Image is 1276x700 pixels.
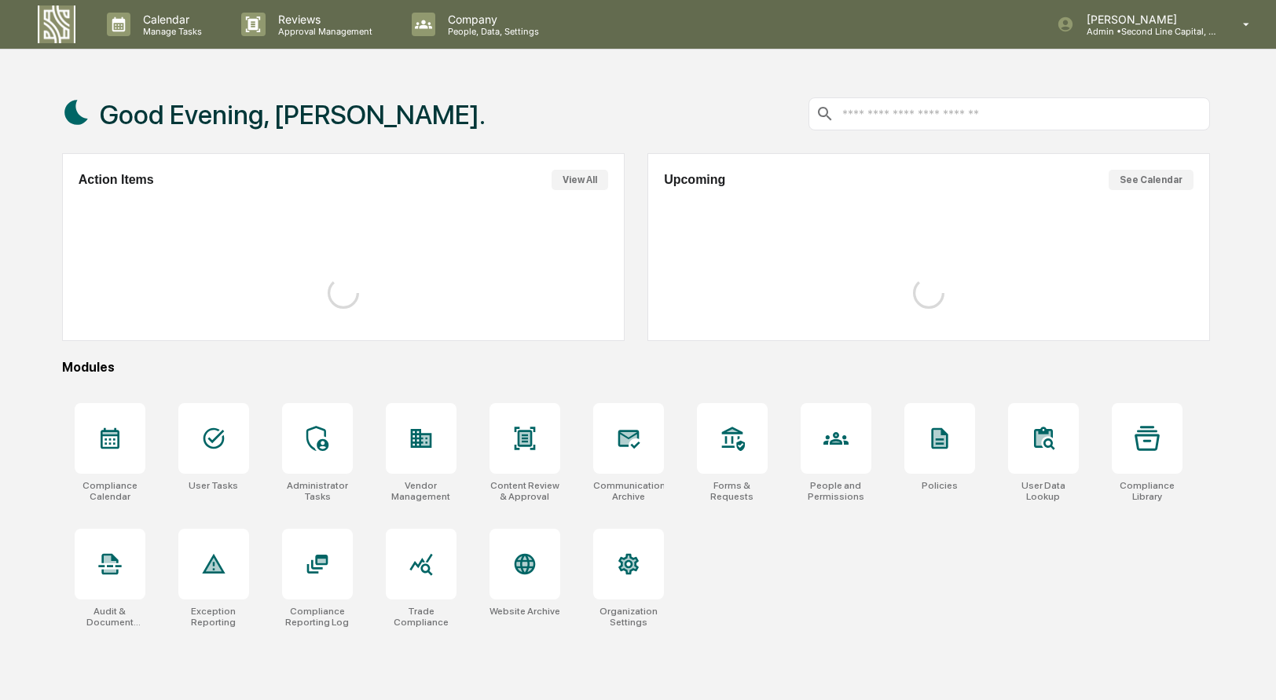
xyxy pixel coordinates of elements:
div: Forms & Requests [697,480,768,502]
div: Content Review & Approval [489,480,560,502]
button: View All [552,170,608,190]
img: logo [38,5,75,43]
div: User Tasks [189,480,238,491]
p: Company [435,13,547,26]
div: User Data Lookup [1008,480,1079,502]
div: Vendor Management [386,480,456,502]
p: [PERSON_NAME] [1074,13,1220,26]
div: Trade Compliance [386,606,456,628]
div: Policies [922,480,958,491]
p: People, Data, Settings [435,26,547,37]
div: Exception Reporting [178,606,249,628]
div: Audit & Document Logs [75,606,145,628]
p: Approval Management [266,26,380,37]
p: Reviews [266,13,380,26]
div: Compliance Reporting Log [282,606,353,628]
div: Compliance Calendar [75,480,145,502]
p: Admin • Second Line Capital, LLC [1074,26,1220,37]
div: Compliance Library [1112,480,1182,502]
button: See Calendar [1109,170,1193,190]
p: Manage Tasks [130,26,210,37]
h2: Action Items [79,173,154,187]
div: Modules [62,360,1211,375]
div: Communications Archive [593,480,664,502]
div: Administrator Tasks [282,480,353,502]
div: Organization Settings [593,606,664,628]
div: Website Archive [489,606,560,617]
div: People and Permissions [801,480,871,502]
p: Calendar [130,13,210,26]
h1: Good Evening, [PERSON_NAME]. [100,99,486,130]
h2: Upcoming [664,173,725,187]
